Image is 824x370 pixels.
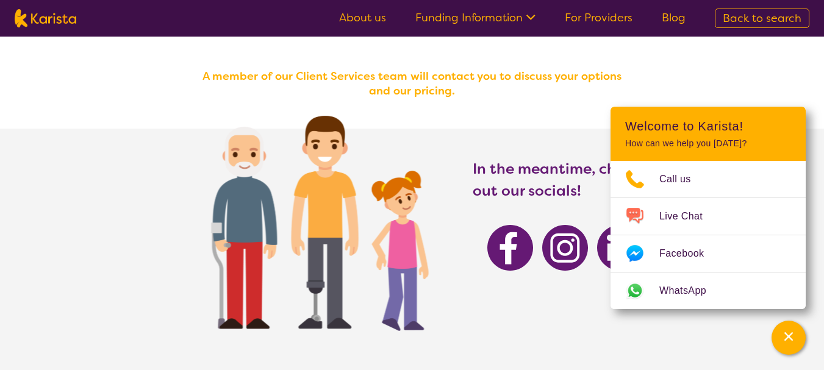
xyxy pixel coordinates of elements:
button: Channel Menu [772,321,806,355]
img: Karista provider enquiry success [174,85,454,354]
span: Live Chat [659,207,717,226]
img: Karista Linkedin [597,225,643,271]
a: Back to search [715,9,809,28]
img: Karista Facebook [487,225,533,271]
a: About us [339,10,386,25]
span: Call us [659,170,706,188]
span: WhatsApp [659,282,721,300]
span: Facebook [659,244,718,263]
h2: Welcome to Karista! [625,119,791,133]
a: Web link opens in a new tab. [611,272,806,309]
img: Karista logo [15,9,76,27]
span: Back to search [723,11,801,26]
p: How can we help you [DATE]? [625,138,791,149]
div: Channel Menu [611,107,806,309]
h3: In the meantime, checkout out our socials! [473,158,667,202]
h4: A member of our Client Services team will contact you to discuss your options and our pricing. [193,69,632,98]
a: For Providers [565,10,632,25]
a: Funding Information [415,10,536,25]
a: Blog [662,10,686,25]
img: Karista Instagram [542,225,588,271]
ul: Choose channel [611,161,806,309]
